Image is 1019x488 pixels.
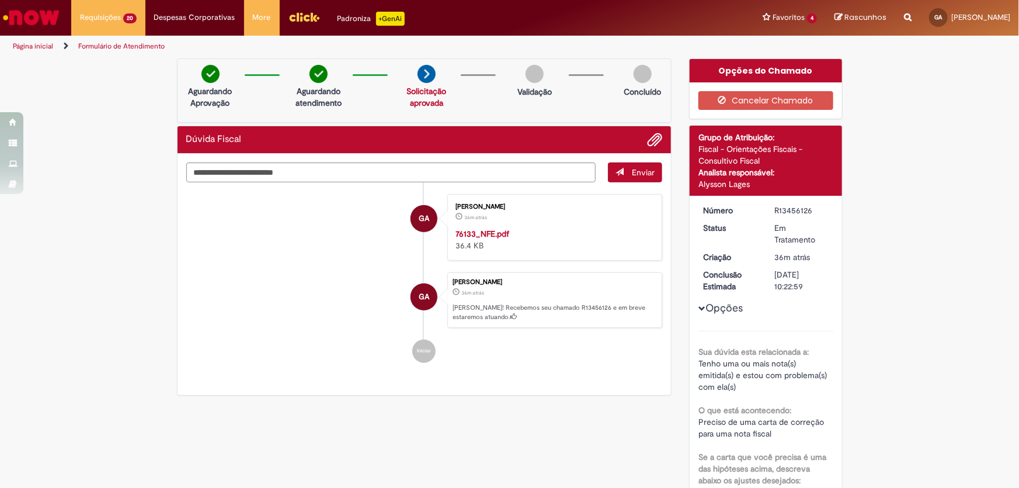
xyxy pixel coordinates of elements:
dt: Número [694,205,766,216]
div: Grupo de Atribuição: [698,131,833,143]
span: Tenho uma ou mais nota(s) emitida(s) e estou com problema(s) com ela(s) [698,358,829,392]
span: Rascunhos [844,12,886,23]
span: Favoritos [773,12,805,23]
time: 28/08/2025 09:22:55 [461,289,484,296]
p: Aguardando Aprovação [182,85,239,109]
span: 4 [807,13,817,23]
dt: Conclusão Estimada [694,269,766,292]
div: Opções do Chamado [690,59,842,82]
div: Giovana De Lima Alves [411,283,437,310]
dt: Status [694,222,766,234]
div: Analista responsável: [698,167,833,178]
textarea: Digite sua mensagem aqui... [186,162,596,182]
span: Enviar [632,167,655,178]
b: Se a carta que você precisa é uma das hipóteses acima, descreva abaixo os ajustes desejados: [698,452,826,486]
img: img-circle-grey.png [526,65,544,83]
span: GA [419,283,429,311]
time: 28/08/2025 09:22:47 [464,214,487,221]
span: 36m atrás [775,252,811,262]
button: Cancelar Chamado [698,91,833,110]
li: Giovana De Lima Alves [186,272,663,328]
ul: Trilhas de página [9,36,670,57]
p: Validação [517,86,552,98]
p: Concluído [624,86,661,98]
div: 28/08/2025 09:22:55 [775,251,829,263]
img: arrow-next.png [418,65,436,83]
dt: Criação [694,251,766,263]
a: Rascunhos [834,12,886,23]
div: Em Tratamento [775,222,829,245]
span: Despesas Corporativas [154,12,235,23]
img: click_logo_yellow_360x200.png [288,8,320,26]
span: 36m atrás [464,214,487,221]
a: Página inicial [13,41,53,51]
span: GA [419,205,429,233]
div: Alysson Lages [698,178,833,190]
div: [DATE] 10:22:59 [775,269,829,292]
p: Aguardando atendimento [290,85,347,109]
div: Giovana De Lima Alves [411,205,437,232]
button: Adicionar anexos [647,132,662,147]
a: Formulário de Atendimento [78,41,165,51]
span: Requisições [80,12,121,23]
button: Enviar [608,162,662,182]
p: [PERSON_NAME]! Recebemos seu chamado R13456126 e em breve estaremos atuando. [453,303,656,321]
img: check-circle-green.png [309,65,328,83]
b: O que está acontecendo: [698,405,791,416]
span: GA [935,13,943,21]
span: More [253,12,271,23]
a: Solicitação aprovada [406,86,446,108]
ul: Histórico de tíquete [186,182,663,375]
span: [PERSON_NAME] [951,12,1010,22]
div: [PERSON_NAME] [455,203,650,210]
div: [PERSON_NAME] [453,279,656,286]
span: 36m atrás [461,289,484,296]
b: Sua dúvida esta relacionada a: [698,347,809,357]
div: Fiscal - Orientações Fiscais - Consultivo Fiscal [698,143,833,167]
div: R13456126 [775,205,829,216]
div: Padroniza [338,12,405,26]
div: 36.4 KB [455,228,650,251]
span: 20 [123,13,137,23]
span: Preciso de uma carta de correção para uma nota fiscal [698,417,826,439]
img: img-circle-grey.png [634,65,652,83]
time: 28/08/2025 09:22:55 [775,252,811,262]
img: ServiceNow [1,6,61,29]
img: check-circle-green.png [201,65,220,83]
p: +GenAi [376,12,405,26]
a: 76133_NFE.pdf [455,229,509,239]
h2: Dúvida Fiscal Histórico de tíquete [186,134,242,145]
